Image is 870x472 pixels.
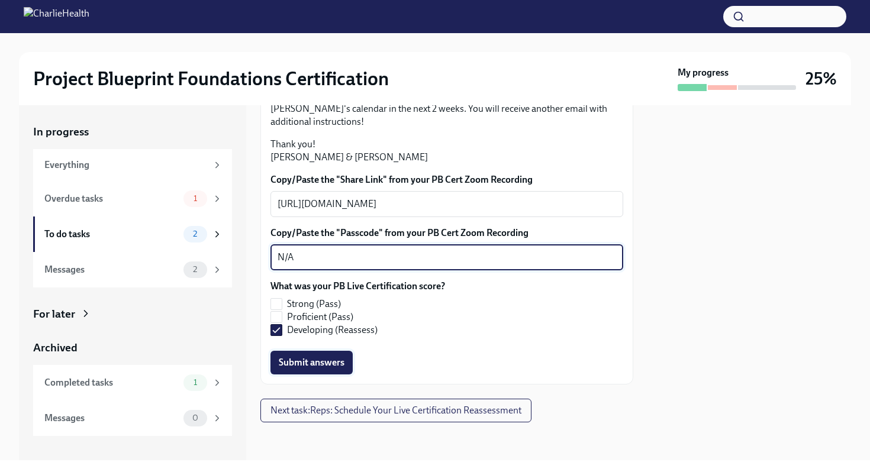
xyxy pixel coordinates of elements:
span: Next task : Reps: Schedule Your Live Certification Reassessment [270,405,521,416]
span: Strong (Pass) [287,298,341,311]
div: Overdue tasks [44,192,179,205]
h2: Project Blueprint Foundations Certification [33,67,389,90]
div: To do tasks [44,228,179,241]
div: Messages [44,263,179,276]
span: 0 [185,413,205,422]
span: 1 [186,378,204,387]
textarea: N/A [278,250,616,264]
h3: 25% [805,68,837,89]
label: What was your PB Live Certification score? [270,280,445,293]
a: Messages2 [33,252,232,287]
button: Submit answers [270,351,353,374]
span: 2 [186,229,204,238]
div: Completed tasks [44,376,179,389]
a: Overdue tasks1 [33,181,232,216]
div: For later [33,306,75,322]
div: Messages [44,412,179,425]
a: Completed tasks1 [33,365,232,400]
a: Everything [33,149,232,181]
div: Everything [44,159,207,172]
a: For later [33,306,232,322]
label: Copy/Paste the "Passcode" from your PB Cert Zoom Recording [270,227,623,240]
a: In progress [33,124,232,140]
strong: My progress [678,66,729,79]
a: Archived [33,340,232,355]
span: Submit answers [279,357,344,368]
span: 1 [186,194,204,203]
a: To do tasks2 [33,216,232,252]
textarea: [URL][DOMAIN_NAME] [278,197,616,211]
p: Thank you! [PERSON_NAME] & [PERSON_NAME] [270,138,623,164]
label: Copy/Paste the "Share Link" from your PB Cert Zoom Recording [270,173,623,186]
span: 2 [186,265,204,274]
a: Messages0 [33,400,232,436]
span: Developing (Reassess) [287,324,378,337]
button: Next task:Reps: Schedule Your Live Certification Reassessment [260,399,531,422]
span: Proficient (Pass) [287,311,353,324]
img: CharlieHealth [24,7,89,26]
